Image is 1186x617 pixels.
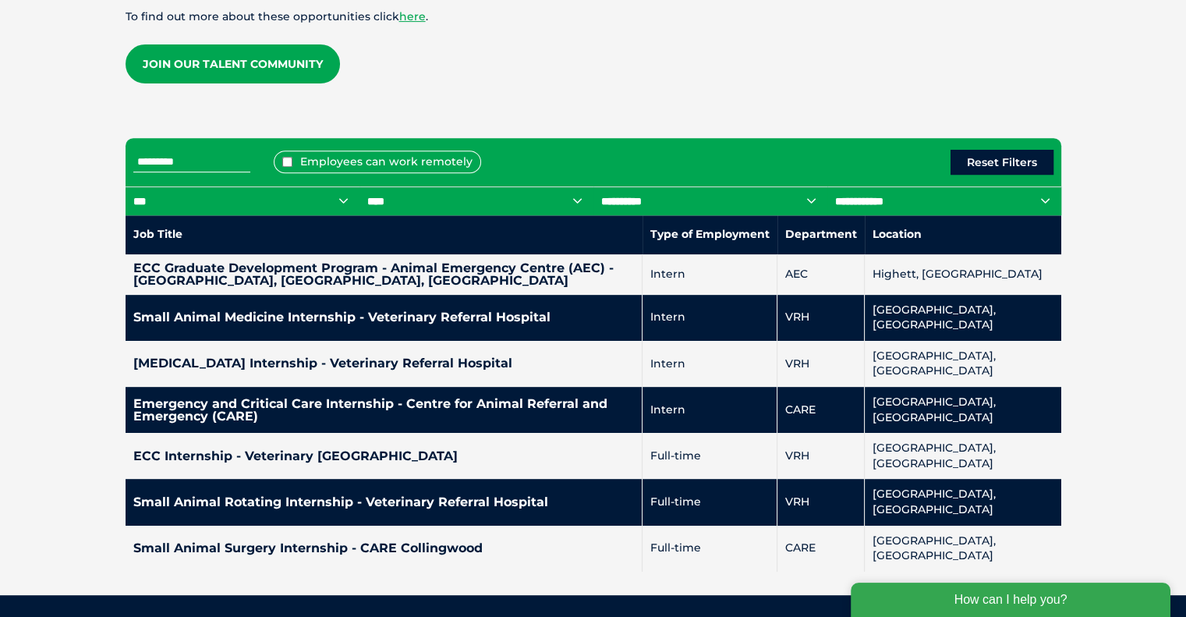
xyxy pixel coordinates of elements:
[643,387,777,433] td: Intern
[777,526,865,572] td: CARE
[777,479,865,525] td: VRH
[643,526,777,572] td: Full-time
[133,311,635,324] h4: Small Animal Medicine Internship - Veterinary Referral Hospital
[133,542,635,555] h4: Small Animal Surgery Internship - CARE Collingwood
[865,387,1061,433] td: [GEOGRAPHIC_DATA], [GEOGRAPHIC_DATA]
[399,9,426,23] a: here
[133,262,635,287] h4: ECC Graduate Development Program - Animal Emergency Centre (AEC) - [GEOGRAPHIC_DATA], [GEOGRAPHIC...
[282,157,292,167] input: Employees can work remotely
[126,44,340,83] a: Join our Talent Community
[777,433,865,479] td: VRH
[274,151,481,173] label: Employees can work remotely
[777,387,865,433] td: CARE
[643,254,777,295] td: Intern
[133,450,635,463] h4: ECC Internship - Veterinary [GEOGRAPHIC_DATA]
[126,8,1061,26] p: To find out more about these opportunities click .
[865,295,1061,341] td: [GEOGRAPHIC_DATA], [GEOGRAPHIC_DATA]
[865,433,1061,479] td: [GEOGRAPHIC_DATA], [GEOGRAPHIC_DATA]
[643,433,777,479] td: Full-time
[777,295,865,341] td: VRH
[9,9,329,44] div: How can I help you?
[951,150,1053,175] button: Reset Filters
[650,227,770,241] nobr: Type of Employment
[133,496,635,509] h4: Small Animal Rotating Internship - Veterinary Referral Hospital
[643,341,777,387] td: Intern
[133,227,182,241] nobr: Job Title
[865,254,1061,295] td: Highett, [GEOGRAPHIC_DATA]
[133,398,635,423] h4: Emergency and Critical Care Internship - Centre for Animal Referral and Emergency (CARE)
[865,526,1061,572] td: [GEOGRAPHIC_DATA], [GEOGRAPHIC_DATA]
[785,227,857,241] nobr: Department
[865,341,1061,387] td: [GEOGRAPHIC_DATA], [GEOGRAPHIC_DATA]
[643,479,777,525] td: Full-time
[643,295,777,341] td: Intern
[777,254,865,295] td: AEC
[777,341,865,387] td: VRH
[865,479,1061,525] td: [GEOGRAPHIC_DATA], [GEOGRAPHIC_DATA]
[133,357,635,370] h4: [MEDICAL_DATA] Internship - Veterinary Referral Hospital
[873,227,922,241] nobr: Location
